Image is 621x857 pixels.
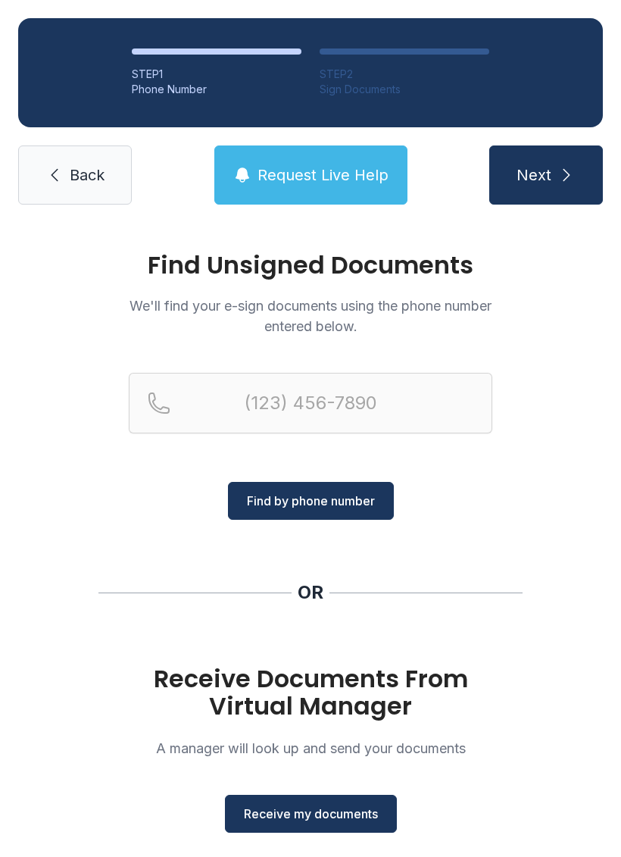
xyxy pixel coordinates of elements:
[132,67,301,82] div: STEP 1
[516,164,551,186] span: Next
[129,253,492,277] h1: Find Unsigned Documents
[298,580,323,605] div: OR
[247,492,375,510] span: Find by phone number
[129,738,492,758] p: A manager will look up and send your documents
[320,82,489,97] div: Sign Documents
[257,164,389,186] span: Request Live Help
[132,82,301,97] div: Phone Number
[129,665,492,720] h1: Receive Documents From Virtual Manager
[244,805,378,823] span: Receive my documents
[129,373,492,433] input: Reservation phone number
[70,164,105,186] span: Back
[320,67,489,82] div: STEP 2
[129,296,492,336] p: We'll find your e-sign documents using the phone number entered below.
